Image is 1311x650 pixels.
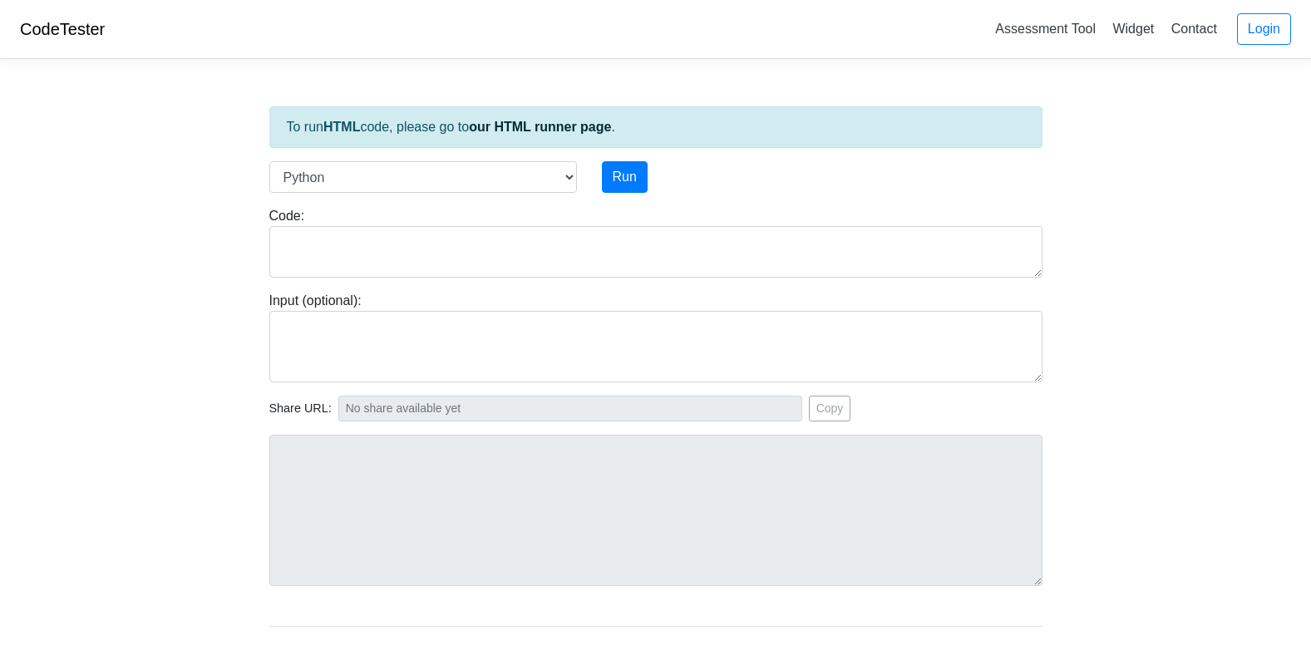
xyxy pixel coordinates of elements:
[1106,15,1161,42] a: Widget
[257,206,1055,278] div: Code:
[469,120,611,134] a: our HTML runner page
[1165,15,1224,42] a: Contact
[1237,13,1291,45] a: Login
[809,396,851,421] button: Copy
[269,400,332,418] span: Share URL:
[338,396,802,421] input: No share available yet
[257,291,1055,382] div: Input (optional):
[20,20,105,38] a: CodeTester
[323,120,360,134] strong: HTML
[602,161,648,193] button: Run
[988,15,1102,42] a: Assessment Tool
[269,106,1042,148] div: To run code, please go to .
